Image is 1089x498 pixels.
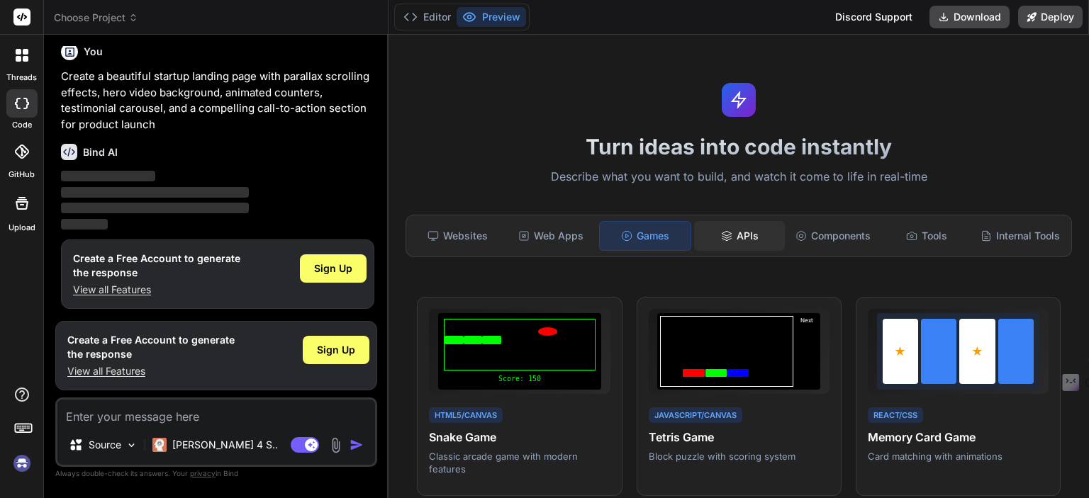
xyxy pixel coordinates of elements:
p: View all Features [67,364,235,378]
span: Sign Up [314,261,352,276]
label: threads [6,72,37,84]
label: GitHub [9,169,35,181]
p: Source [89,438,121,452]
span: ‌ [61,219,108,230]
div: Internal Tools [975,221,1066,251]
div: Web Apps [506,221,596,251]
div: HTML5/Canvas [429,407,503,424]
button: Deploy [1018,6,1083,28]
h1: Create a Free Account to generate the response [67,333,235,361]
label: code [12,119,32,131]
span: ‌ [61,187,249,198]
div: APIs [694,221,785,251]
div: Score: 150 [444,373,596,384]
span: Sign Up [317,343,355,357]
div: React/CSS [868,407,923,424]
p: Card matching with animations [868,450,1049,463]
button: Download [929,6,1010,28]
img: Pick Models [125,439,138,451]
button: Editor [398,7,457,27]
img: icon [350,438,364,452]
img: signin [10,451,34,475]
h4: Memory Card Game [868,429,1049,446]
p: Describe what you want to build, and watch it come to life in real-time [397,168,1080,186]
h6: Bind AI [83,145,118,159]
span: Choose Project [54,11,138,25]
h4: Tetris Game [649,429,830,446]
span: privacy [190,469,216,477]
img: Claude 4 Sonnet [152,438,167,452]
p: [PERSON_NAME] 4 S.. [172,438,278,452]
p: View all Features [73,283,240,297]
div: Next [796,316,817,387]
div: Tools [881,221,972,251]
div: JavaScript/Canvas [649,407,742,424]
p: Classic arcade game with modern features [429,450,610,475]
img: attachment [328,437,344,453]
span: ‌ [61,203,249,213]
div: Components [788,221,878,251]
div: Games [599,221,691,251]
label: Upload [9,222,35,234]
div: Websites [412,221,503,251]
p: Block puzzle with scoring system [649,450,830,463]
div: Discord Support [827,6,921,28]
p: Always double-check its answers. Your in Bind [55,467,377,480]
p: Create a beautiful startup landing page with parallax scrolling effects, hero video background, a... [61,69,374,132]
span: ‌ [61,171,155,181]
h4: Snake Game [429,429,610,446]
h6: You [84,45,103,59]
h1: Create a Free Account to generate the response [73,251,240,280]
h1: Turn ideas into code instantly [397,134,1080,159]
button: Preview [457,7,526,27]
